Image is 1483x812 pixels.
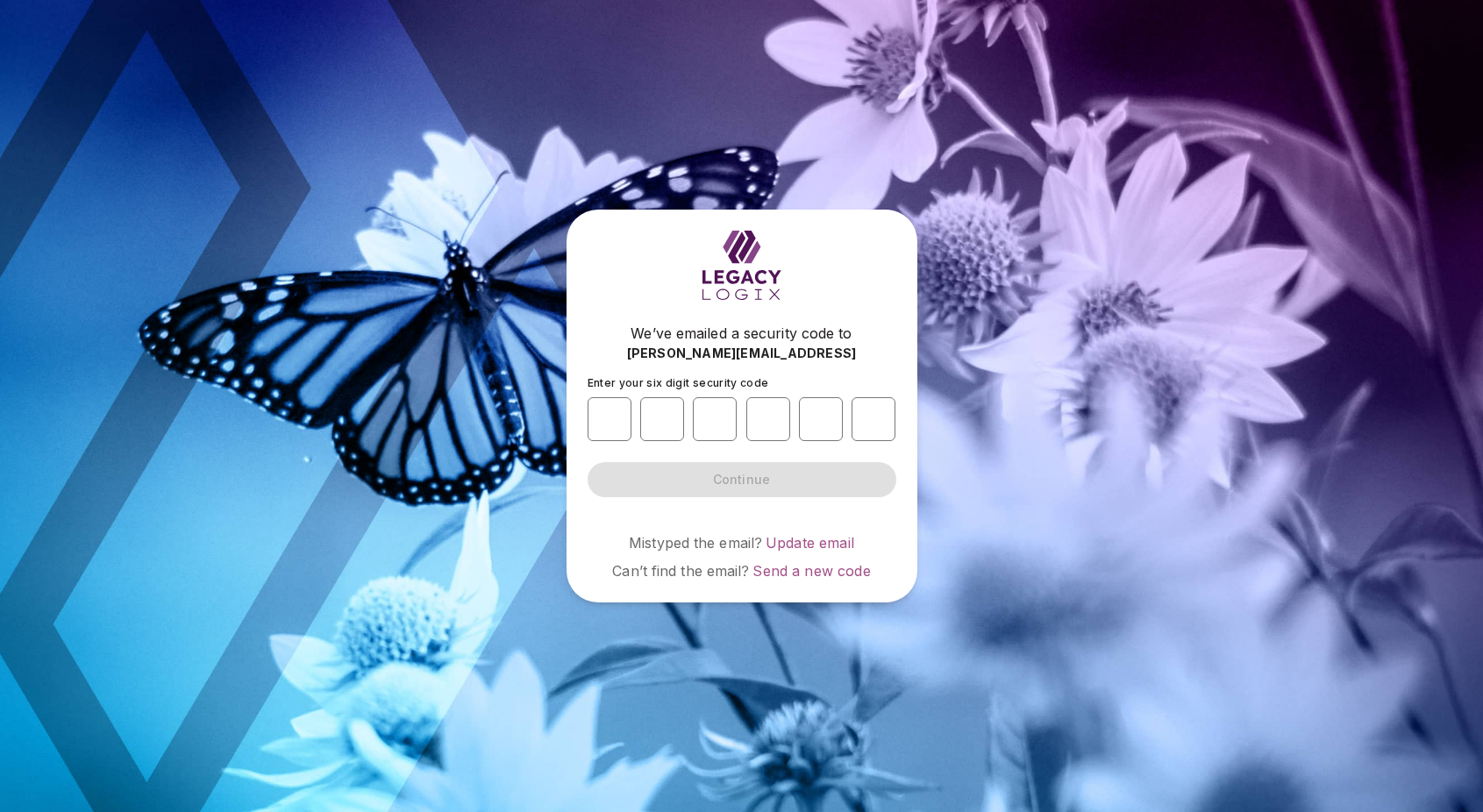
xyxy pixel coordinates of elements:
[752,562,870,580] a: Send a new code
[588,376,769,389] span: Enter your six digit security code
[766,534,854,552] a: Update email
[627,345,857,362] span: [PERSON_NAME][EMAIL_ADDRESS]
[612,562,749,580] span: Can’t find the email?
[629,534,762,552] span: Mistyped the email?
[631,323,852,344] span: We’ve emailed a security code to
